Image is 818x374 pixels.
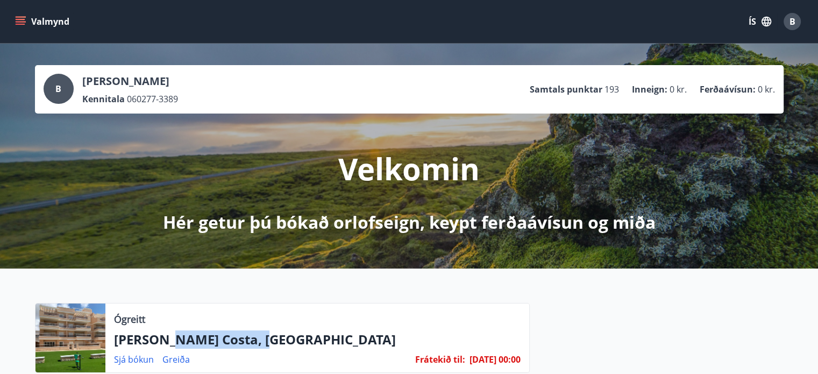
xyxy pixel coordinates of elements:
[13,12,74,31] button: menu
[632,83,667,95] p: Inneign :
[779,9,805,34] button: B
[163,210,656,234] p: Hér getur þú bókað orlofseign, keypt ferðaávísun og miða
[338,148,480,189] p: Velkomin
[127,93,178,105] span: 060277-3389
[415,354,465,365] span: Frátekið til :
[789,16,795,27] span: B
[700,83,756,95] p: Ferðaávísun :
[470,354,521,365] span: [DATE] 00:00
[758,83,775,95] span: 0 kr.
[530,83,602,95] p: Samtals punktar
[162,354,190,365] a: Greiða
[55,83,61,95] span: B
[82,74,178,89] p: [PERSON_NAME]
[114,312,145,326] p: Ógreitt
[114,330,521,349] p: [PERSON_NAME] Costa, [GEOGRAPHIC_DATA]
[743,12,777,31] button: ÍS
[82,93,125,105] p: Kennitala
[114,354,154,365] a: Sjá bókun
[604,83,619,95] span: 193
[670,83,687,95] span: 0 kr.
